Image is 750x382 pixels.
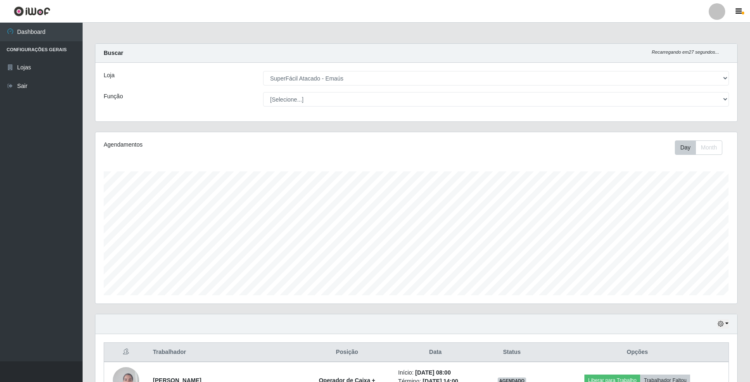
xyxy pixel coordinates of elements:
label: Loja [104,71,114,80]
th: Status [477,343,546,362]
button: Day [675,140,696,155]
div: Agendamentos [104,140,357,149]
th: Opções [546,343,729,362]
time: [DATE] 08:00 [415,369,451,376]
th: Trabalhador [148,343,301,362]
th: Data [393,343,477,362]
img: CoreUI Logo [14,6,50,17]
th: Posição [301,343,393,362]
strong: Buscar [104,50,123,56]
label: Função [104,92,123,101]
li: Início: [398,368,472,377]
button: Month [695,140,722,155]
i: Recarregando em 27 segundos... [652,50,719,55]
div: Toolbar with button groups [675,140,729,155]
div: First group [675,140,722,155]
